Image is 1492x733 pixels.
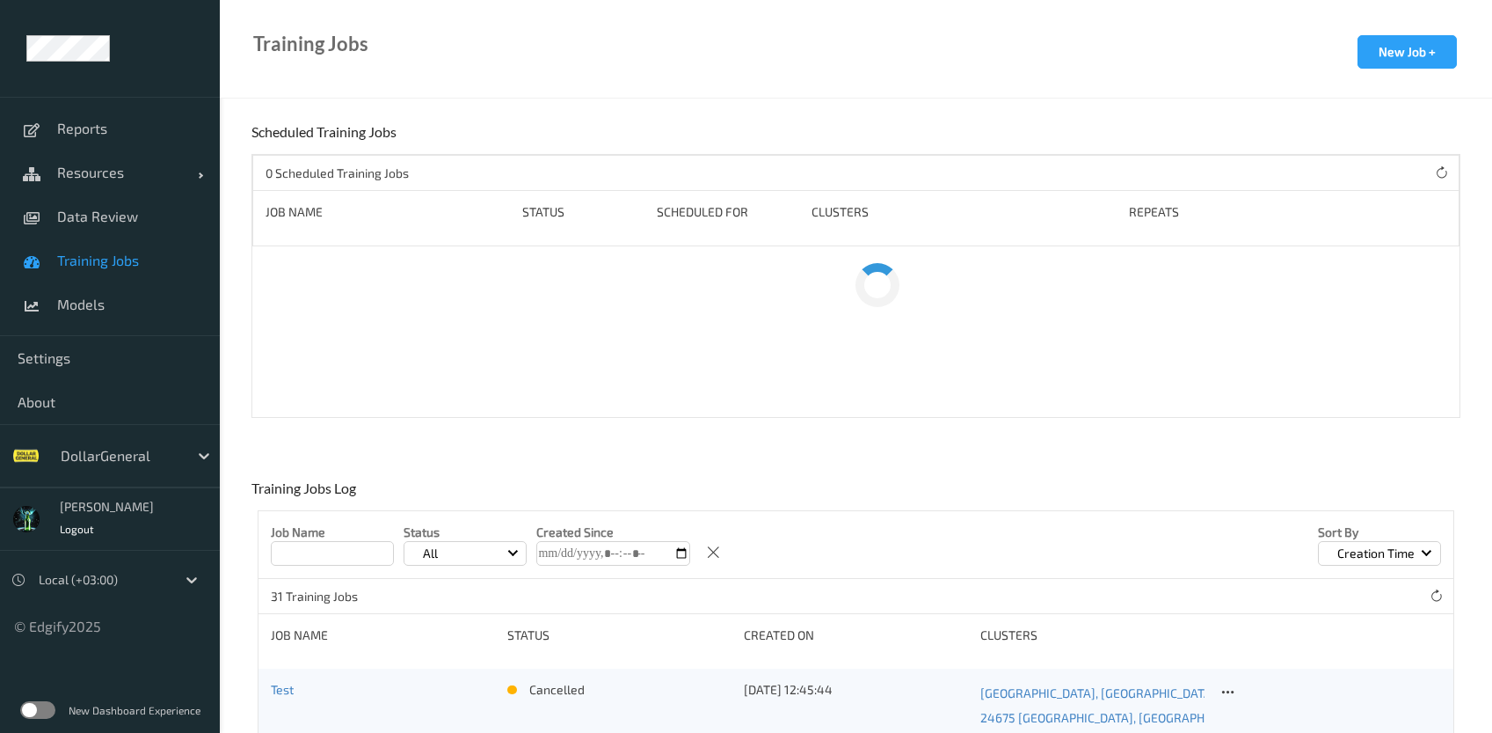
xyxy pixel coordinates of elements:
div: Training Jobs [253,35,368,53]
div: Job Name [266,203,510,221]
div: Scheduled for [657,203,799,221]
p: Sort by [1318,524,1441,541]
p: All [417,545,444,562]
div: [DATE] 12:45:44 [744,681,968,699]
p: Created Since [536,524,690,541]
p: 31 Training Jobs [271,588,403,605]
div: status [507,627,731,644]
p: Creation Time [1331,545,1421,562]
p: Status [404,524,527,541]
div: Training Jobs Log [251,480,360,510]
button: New Job + [1357,35,1457,69]
p: Job Name [271,524,394,541]
div: Scheduled Training Jobs [251,123,401,154]
div: Job Name [271,627,495,644]
div: Clusters [812,203,1117,221]
div: Repeats [1129,203,1231,221]
div: clusters [980,627,1205,644]
a: Test [271,682,294,697]
p: cancelled [529,681,585,699]
a: [GEOGRAPHIC_DATA], [GEOGRAPHIC_DATA] [980,681,1205,706]
div: Created On [744,627,968,644]
p: 0 Scheduled Training Jobs [266,165,409,182]
a: 24675 [GEOGRAPHIC_DATA], [GEOGRAPHIC_DATA] [980,706,1205,730]
div: Status [522,203,644,221]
